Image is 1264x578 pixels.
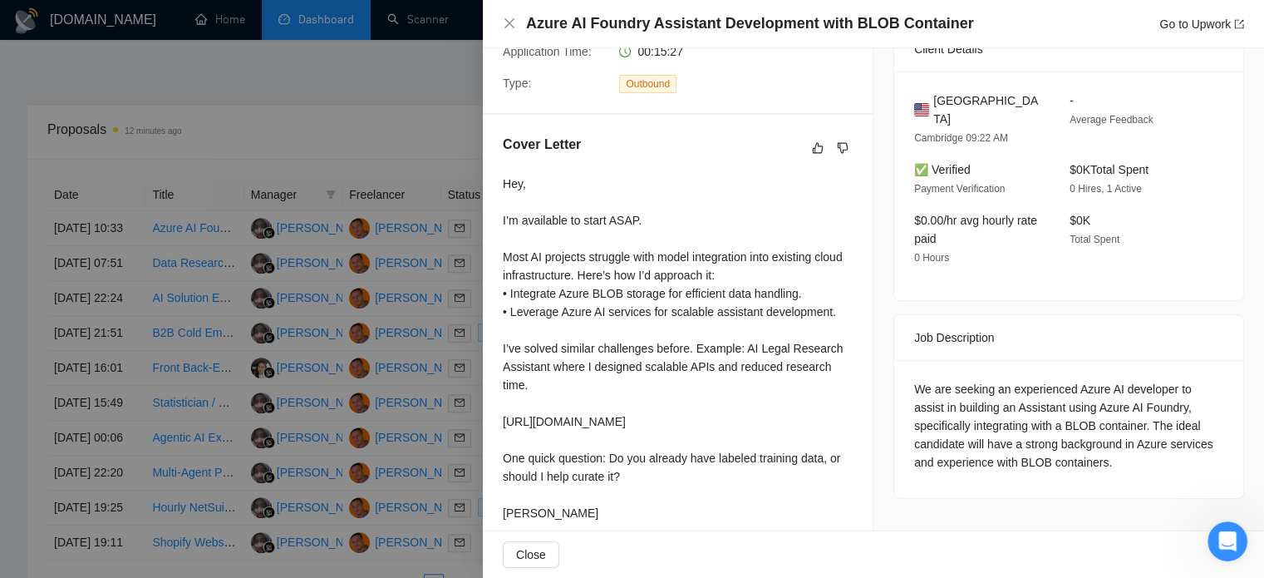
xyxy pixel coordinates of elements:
span: $0.00/hr avg hourly rate paid [914,214,1037,245]
button: like [808,138,828,158]
h4: Azure AI Foundry Assistant Development with BLOB Container [526,13,974,34]
h5: Cover Letter [503,135,581,155]
div: We are seeking an experienced Azure AI developer to assist in building an Assistant using Azure A... [914,380,1223,472]
span: 0 Hires, 1 Active [1070,183,1142,195]
span: like [812,141,824,155]
button: dislike [833,138,853,158]
span: $0K [1070,214,1090,227]
span: ✅ Verified [914,163,971,176]
span: Application Time: [503,45,592,58]
span: Close [516,546,546,564]
button: Close [503,541,559,568]
div: Client Details [914,27,1223,72]
div: Job Description [914,315,1223,360]
span: [GEOGRAPHIC_DATA] [933,91,1043,128]
span: Payment Verification [914,183,1005,195]
span: Average Feedback [1070,114,1153,126]
span: Type: [503,77,531,90]
span: export [1234,19,1244,29]
span: - [1070,94,1074,107]
span: close [503,17,516,30]
iframe: Intercom live chat [1207,521,1247,561]
span: Cambridge 09:22 AM [914,132,1008,144]
span: Outbound [619,75,676,93]
span: clock-circle [619,46,631,57]
span: Total Spent [1070,234,1119,245]
span: $0K Total Spent [1070,163,1148,176]
button: Close [503,17,516,31]
span: dislike [837,141,848,155]
span: 0 Hours [914,252,949,264]
a: Go to Upworkexport [1159,17,1244,31]
img: 🇺🇸 [914,101,929,119]
span: 00:15:27 [637,45,683,58]
div: Hey, I’m available to start ASAP. Most AI projects struggle with model integration into existing ... [503,175,853,522]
